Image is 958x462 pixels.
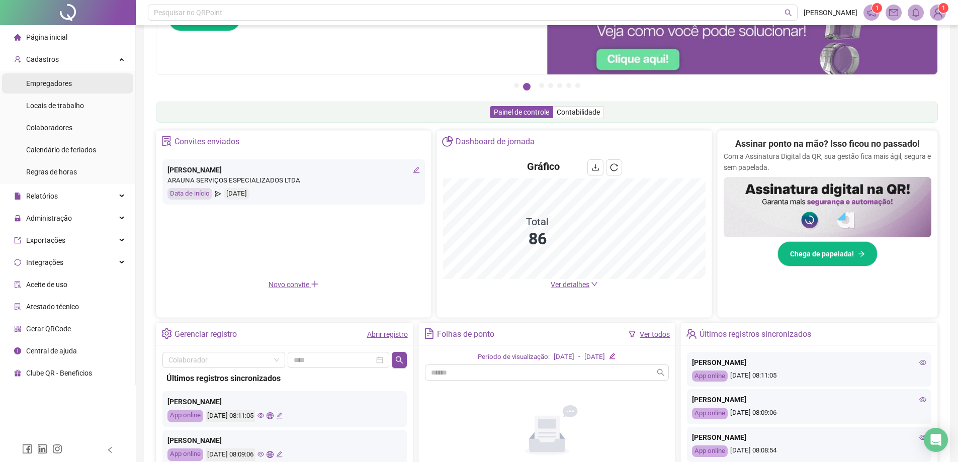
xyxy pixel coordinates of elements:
[790,248,854,259] span: Chega de papelada!
[858,250,865,257] span: arrow-right
[26,236,65,244] span: Exportações
[167,175,420,186] div: ARAUNA SERVIÇOS ESPECIALIZADOS LTDA
[539,83,544,88] button: 3
[276,412,283,419] span: edit
[494,108,549,116] span: Painel de controle
[437,326,494,343] div: Folhas de ponto
[578,352,580,362] div: -
[206,410,255,422] div: [DATE] 08:11:05
[557,108,600,116] span: Contabilidade
[724,151,931,173] p: Com a Assinatura Digital da QR, sua gestão fica mais ágil, segura e sem papelada.
[167,435,402,446] div: [PERSON_NAME]
[876,5,879,12] span: 1
[107,446,114,453] span: left
[867,8,876,17] span: notification
[167,188,212,200] div: Data de início
[26,192,58,200] span: Relatórios
[692,432,926,443] div: [PERSON_NAME]
[566,83,571,88] button: 6
[692,408,728,419] div: App online
[167,396,402,407] div: [PERSON_NAME]
[919,396,926,403] span: eye
[26,325,71,333] span: Gerar QRCode
[551,281,589,289] span: Ver detalhes
[919,359,926,366] span: eye
[14,325,21,332] span: qrcode
[257,412,264,419] span: eye
[26,281,67,289] span: Aceite de uso
[175,133,239,150] div: Convites enviados
[942,5,945,12] span: 1
[26,146,96,154] span: Calendário de feriados
[14,193,21,200] span: file
[554,352,574,362] div: [DATE]
[700,326,811,343] div: Últimos registros sincronizados
[456,133,535,150] div: Dashboard de jornada
[478,352,550,362] div: Período de visualização:
[640,330,670,338] a: Ver todos
[14,34,21,41] span: home
[777,241,878,266] button: Chega de papelada!
[514,83,519,88] button: 1
[14,369,21,377] span: gift
[26,102,84,110] span: Locais de trabalho
[167,448,203,461] div: App online
[424,328,434,339] span: file-text
[930,5,945,20] img: 83093
[14,215,21,222] span: lock
[167,164,420,175] div: [PERSON_NAME]
[692,408,926,419] div: [DATE] 08:09:06
[267,412,273,419] span: global
[215,188,221,200] span: send
[267,451,273,457] span: global
[523,83,531,90] button: 2
[367,330,408,338] a: Abrir registro
[26,168,77,176] span: Regras de horas
[395,356,403,364] span: search
[924,428,948,452] div: Open Intercom Messenger
[14,303,21,310] span: solution
[413,166,420,173] span: edit
[161,328,172,339] span: setting
[269,281,319,289] span: Novo convite
[14,281,21,288] span: audit
[26,303,79,311] span: Atestado técnico
[14,347,21,354] span: info-circle
[575,83,580,88] button: 7
[37,444,47,454] span: linkedin
[52,444,62,454] span: instagram
[442,136,453,146] span: pie-chart
[166,372,403,385] div: Últimos registros sincronizados
[584,352,605,362] div: [DATE]
[692,371,728,382] div: App online
[591,163,599,171] span: download
[609,353,616,359] span: edit
[657,368,665,377] span: search
[872,3,882,13] sup: 1
[551,281,598,289] a: Ver detalhes down
[785,9,792,17] span: search
[804,7,857,18] span: [PERSON_NAME]
[22,444,32,454] span: facebook
[591,281,598,288] span: down
[527,159,560,173] h4: Gráfico
[14,56,21,63] span: user-add
[14,259,21,266] span: sync
[26,55,59,63] span: Cadastros
[692,445,926,457] div: [DATE] 08:08:54
[610,163,618,171] span: reload
[257,451,264,457] span: eye
[724,177,931,237] img: banner%2F02c71560-61a6-44d4-94b9-c8ab97240462.png
[686,328,696,339] span: team
[919,434,926,441] span: eye
[26,124,72,132] span: Colaboradores
[224,188,249,200] div: [DATE]
[692,357,926,368] div: [PERSON_NAME]
[276,451,283,457] span: edit
[167,410,203,422] div: App online
[26,33,67,41] span: Página inicial
[629,331,636,338] span: filter
[938,3,948,13] sup: Atualize o seu contato no menu Meus Dados
[175,326,237,343] div: Gerenciar registro
[206,448,255,461] div: [DATE] 08:09:06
